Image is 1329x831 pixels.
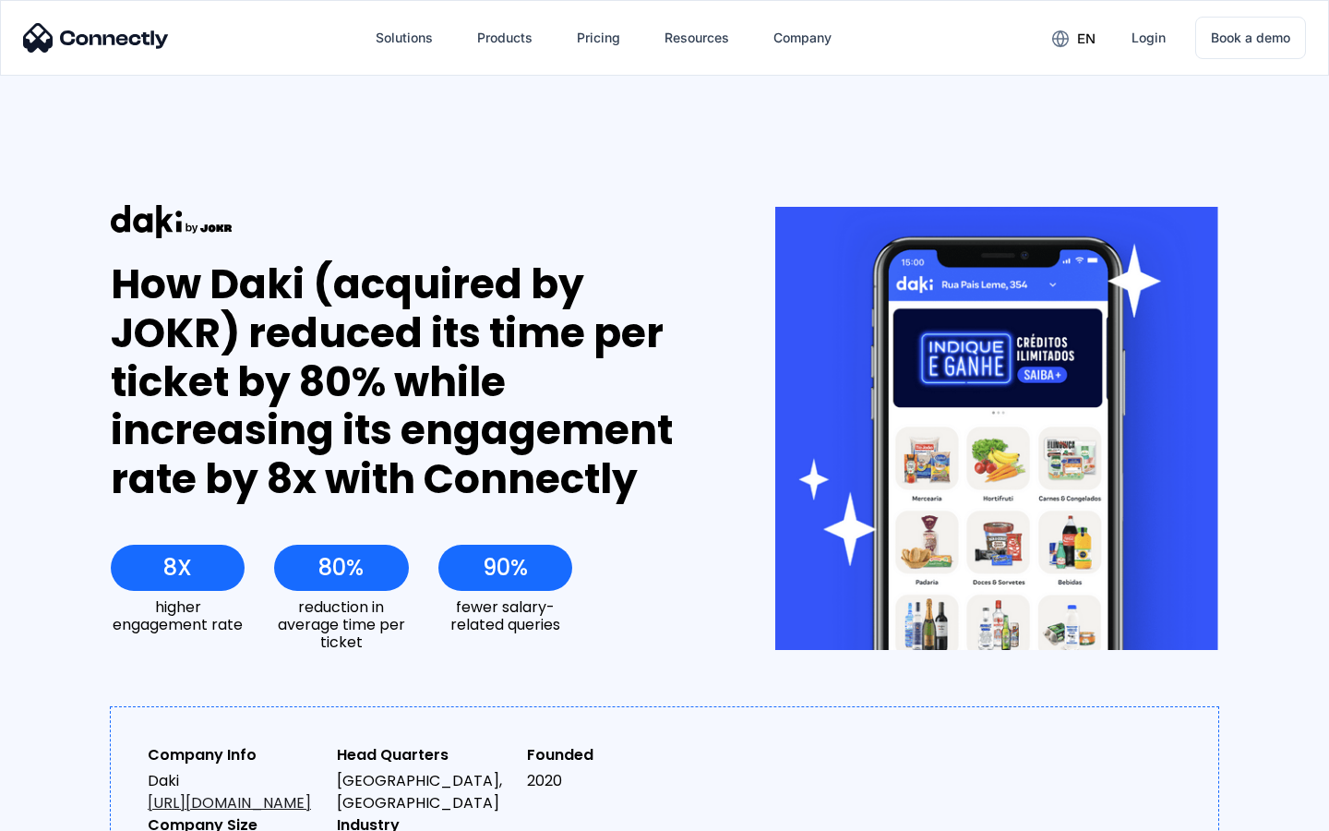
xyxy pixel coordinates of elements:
a: Book a demo [1195,17,1306,59]
div: Founded [527,744,701,766]
div: Head Quarters [337,744,511,766]
div: 8X [163,555,192,581]
div: Products [477,25,533,51]
ul: Language list [37,799,111,825]
aside: Language selected: English [18,799,111,825]
div: 80% [318,555,364,581]
div: Company Info [148,744,322,766]
div: Pricing [577,25,620,51]
div: Solutions [376,25,433,51]
div: How Daki (acquired by JOKR) reduced its time per ticket by 80% while increasing its engagement ra... [111,260,708,504]
div: Daki [148,770,322,814]
div: [GEOGRAPHIC_DATA], [GEOGRAPHIC_DATA] [337,770,511,814]
div: Login [1131,25,1166,51]
img: Connectly Logo [23,23,169,53]
div: 90% [483,555,528,581]
div: higher engagement rate [111,598,245,633]
div: 2020 [527,770,701,792]
div: reduction in average time per ticket [274,598,408,652]
div: Company [773,25,832,51]
div: fewer salary-related queries [438,598,572,633]
a: Pricing [562,16,635,60]
a: Login [1117,16,1180,60]
a: [URL][DOMAIN_NAME] [148,792,311,813]
div: en [1077,26,1096,52]
div: Resources [664,25,729,51]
